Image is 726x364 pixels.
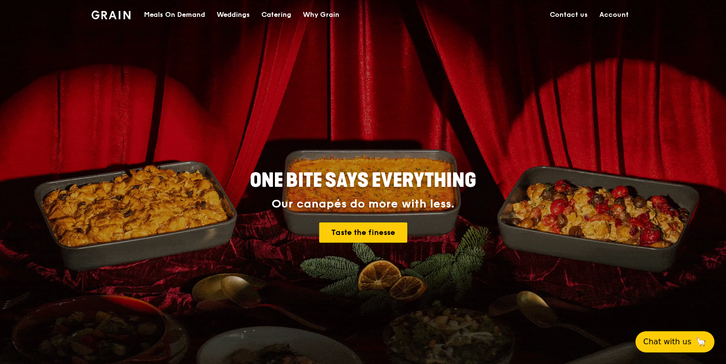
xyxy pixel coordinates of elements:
a: Contact us [544,0,594,29]
div: Weddings [217,0,250,29]
div: Catering [261,0,291,29]
a: Why Grain [297,0,345,29]
a: Account [594,0,635,29]
a: Taste the finesse [319,222,407,243]
a: Weddings [211,0,256,29]
a: Catering [256,0,297,29]
span: ONE BITE SAYS EVERYTHING [250,169,476,192]
div: Meals On Demand [144,0,205,29]
button: Chat with us🦙 [635,331,714,352]
span: Chat with us [643,336,691,348]
span: 🦙 [695,336,707,348]
div: Why Grain [303,0,339,29]
div: Our canapés do more with less. [190,197,536,211]
img: Grain [91,11,130,19]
